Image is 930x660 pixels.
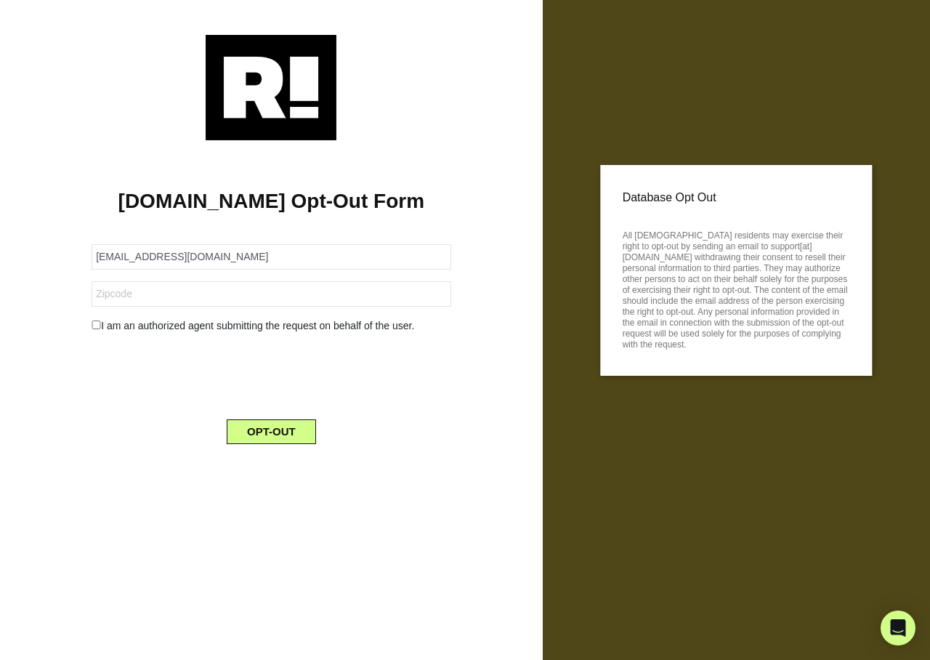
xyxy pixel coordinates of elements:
[92,244,450,270] input: Email Address
[22,189,521,214] h1: [DOMAIN_NAME] Opt-Out Form
[623,187,850,209] p: Database Opt Out
[92,281,450,307] input: Zipcode
[161,345,381,402] iframe: reCAPTCHA
[881,611,915,645] div: Open Intercom Messenger
[206,35,336,140] img: Retention.com
[623,226,850,350] p: All [DEMOGRAPHIC_DATA] residents may exercise their right to opt-out by sending an email to suppo...
[81,318,461,334] div: I am an authorized agent submitting the request on behalf of the user.
[227,419,316,444] button: OPT-OUT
